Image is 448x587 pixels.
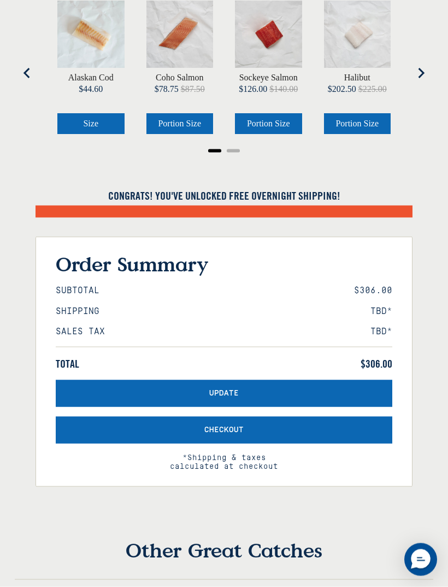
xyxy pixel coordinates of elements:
span: Subtotal [56,286,99,296]
span: $306.00 [354,286,392,296]
span: $78.75 [155,85,179,94]
span: Portion Size [335,119,379,129]
span: $126.00 [239,85,267,94]
h4: Other Great Catches [15,538,433,580]
a: View Halibut [344,74,370,83]
span: Update [209,389,239,398]
span: Portion Size [158,119,201,129]
ul: Select a slide to show [36,146,412,154]
span: Portion Size [247,119,290,129]
img: Sockeye Salmon [235,1,302,68]
span: $87.50 [181,85,205,94]
span: $202.50 [328,85,356,94]
button: Select Coho Salmon portion size [146,114,214,135]
span: *Shipping & taxes calculated at checkout [56,444,392,472]
a: View Sockeye Salmon [239,74,298,83]
button: Select Alaskan Cod size [57,114,125,135]
span: Shipping [56,306,99,317]
span: Size [83,119,98,129]
button: Next slide [410,62,432,84]
span: Total [56,357,79,370]
img: Coho Salmon [146,1,214,68]
span: $140.00 [269,85,298,94]
button: Go to page 1 [208,149,221,153]
button: Select Sockeye Salmon portion size [235,114,302,135]
button: Go to last slide [16,62,38,84]
span: $225.00 [358,85,387,94]
a: View Coho Salmon [156,74,204,83]
a: View Alaskan Cod [68,74,114,83]
div: Messenger Dummy Widget [404,543,437,576]
button: Update [56,380,392,407]
button: Go to page 2 [227,149,240,153]
img: Alaskan Cod [57,1,125,68]
button: Select Halibut portion size [324,114,391,135]
button: Checkout [56,417,392,444]
h4: Congrats! You've unlocked FREE OVERNIGHT SHIPPING! [36,189,412,202]
span: $306.00 [361,357,392,370]
span: $44.60 [79,85,103,94]
span: Checkout [204,426,244,435]
h3: Order Summary [56,252,392,276]
span: Sales Tax [56,327,105,337]
img: Halibut [324,1,391,68]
